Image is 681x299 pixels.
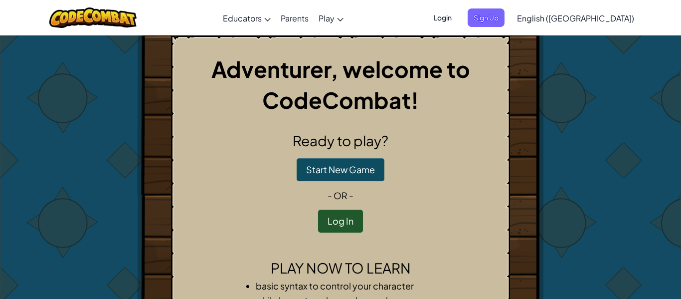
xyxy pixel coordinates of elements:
span: - [347,190,353,201]
button: Start New Game [297,158,384,181]
span: English ([GEOGRAPHIC_DATA]) [517,13,634,23]
span: Play [319,13,335,23]
h1: Adventurer, welcome to CodeCombat! [179,53,502,115]
h2: Play now to learn [179,258,502,279]
a: Educators [218,4,276,31]
button: Log In [318,210,363,233]
a: Play [314,4,348,31]
h2: Ready to play? [179,130,502,151]
span: or [334,190,347,201]
span: Educators [223,13,262,23]
li: basic syntax to control your character [256,279,445,293]
img: CodeCombat logo [49,7,137,28]
span: - [328,190,334,201]
button: Login [428,8,458,27]
button: Sign Up [468,8,505,27]
a: English ([GEOGRAPHIC_DATA]) [512,4,639,31]
a: Parents [276,4,314,31]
